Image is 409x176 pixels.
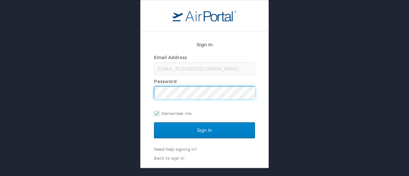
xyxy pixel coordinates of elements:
[154,79,177,84] label: Password
[154,41,255,48] h2: Sign In
[154,109,255,118] label: Remember me
[154,147,197,152] a: Need help signing in?
[154,156,184,161] a: Back to sign in
[154,55,187,60] label: Email Address
[173,10,236,21] img: logo
[154,122,255,138] input: Sign In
